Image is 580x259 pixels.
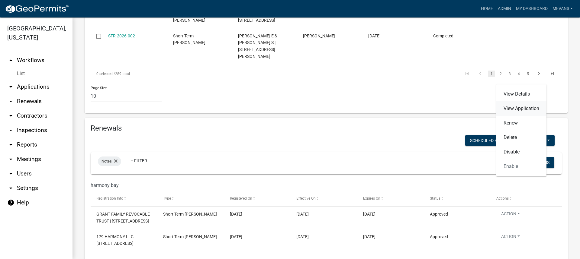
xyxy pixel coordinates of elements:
[296,234,309,239] span: 12/12/2024
[523,69,532,79] li: page 5
[91,124,562,133] h4: Renewals
[224,191,291,206] datatable-header-cell: Registered On
[495,3,514,14] a: Admin
[96,72,115,76] span: 0 selected /
[496,87,546,101] a: View Details
[303,33,335,38] span: Kim S Thrift
[496,130,546,145] a: Delete
[7,185,14,192] i: arrow_drop_down
[230,212,242,216] span: 12/10/2024
[7,83,14,90] i: arrow_drop_down
[496,233,525,242] button: Action
[461,71,473,77] a: go to first page
[514,3,550,14] a: My Dashboard
[173,33,205,45] span: Short Term Rental Registration
[506,71,513,77] a: 3
[363,196,380,201] span: Expires On
[291,191,357,206] datatable-header-cell: Effective On
[496,69,505,79] li: page 2
[230,196,252,201] span: Registered On
[7,98,14,105] i: arrow_drop_down
[357,191,424,206] datatable-header-cell: Expires On
[96,196,123,201] span: Registration Info
[487,69,496,79] li: page 1
[430,196,440,201] span: Status
[424,191,491,206] datatable-header-cell: Status
[496,145,546,159] a: Disable
[514,69,523,79] li: page 4
[475,71,486,77] a: go to previous page
[296,196,316,201] span: Effective On
[7,156,14,163] i: arrow_drop_down
[550,3,575,14] a: Mevans
[515,71,522,77] a: 4
[496,101,546,116] a: View Application
[96,212,150,223] span: GRANT FAMILY REVOCABLE TRUST | 185 HARMONY BAY DR
[7,141,14,148] i: arrow_drop_down
[101,159,112,163] span: Notes
[496,116,546,130] a: Renew
[126,155,152,166] a: + Filter
[496,196,509,201] span: Actions
[533,71,545,77] a: go to next page
[7,170,14,177] i: arrow_drop_down
[108,33,135,38] a: STR-2026-002
[496,84,546,176] div: Action
[91,66,277,81] div: 289 total
[157,191,224,206] datatable-header-cell: Type
[163,234,217,239] span: Short Term Rental Registration
[368,33,381,38] span: 09/14/2025
[296,212,309,216] span: 12/12/2024
[363,212,375,216] span: 12/31/2025
[546,71,558,77] a: go to last page
[7,112,14,119] i: arrow_drop_down
[524,71,531,77] a: 5
[173,11,205,23] span: Short Term Rental Registration
[488,71,495,77] a: 1
[230,234,242,239] span: 12/5/2024
[433,33,453,38] span: Completed
[363,234,375,239] span: 12/31/2025
[7,57,14,64] i: arrow_drop_up
[96,234,135,246] span: 179 HARMONY LLC | 179 HARMONY BAY DR
[163,196,171,201] span: Type
[91,191,157,206] datatable-header-cell: Registration Info
[465,135,521,146] button: Scheduled Exports
[7,199,14,206] i: help
[497,71,504,77] a: 2
[496,211,525,220] button: Action
[7,127,14,134] i: arrow_drop_down
[478,3,495,14] a: Home
[430,234,448,239] span: Approved
[238,11,275,23] span: 145 Sunset, LLC | 145 SUNSET DR
[491,191,557,206] datatable-header-cell: Actions
[238,33,277,59] span: SMALLWOOD JIMMIE E & SHERRY S | 321 SINCLAIR RD
[430,212,448,216] span: Approved
[163,212,217,216] span: Short Term Rental Registration
[505,69,514,79] li: page 3
[91,179,482,191] input: Search for renewals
